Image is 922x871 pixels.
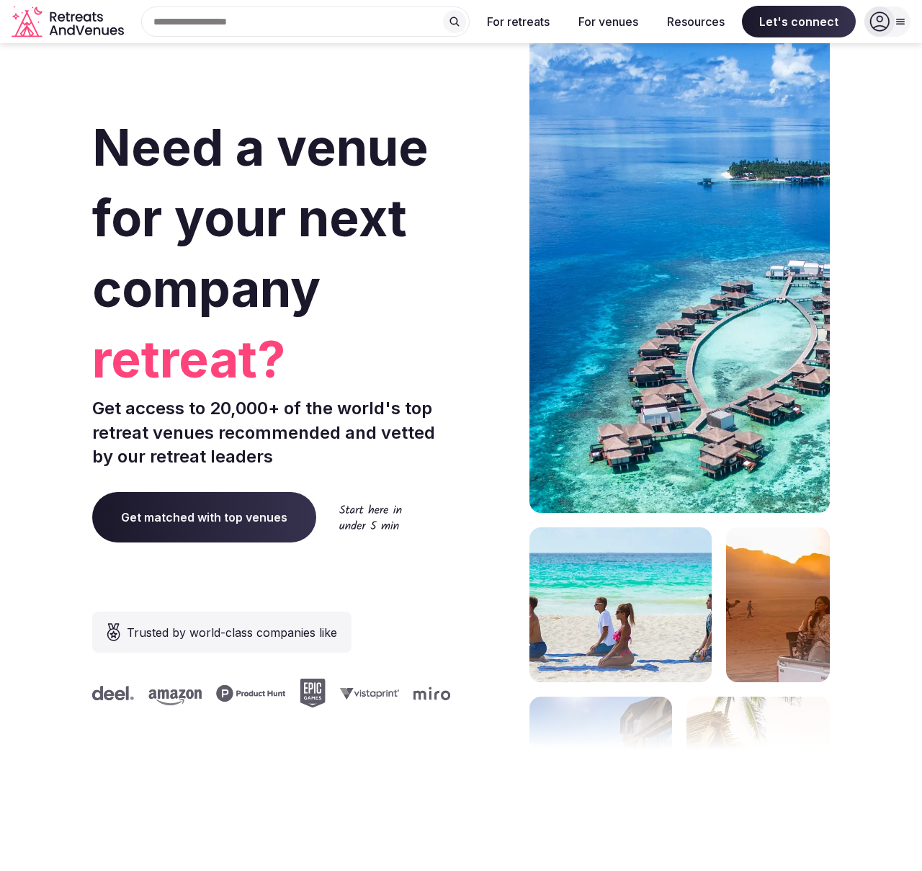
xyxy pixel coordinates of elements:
[655,6,736,37] button: Resources
[742,6,856,37] span: Let's connect
[92,396,455,469] p: Get access to 20,000+ of the world's top retreat venues recommended and vetted by our retreat lea...
[300,679,326,707] svg: Epic Games company logo
[92,324,455,395] span: retreat?
[92,492,316,542] a: Get matched with top venues
[339,504,402,530] img: Start here in under 5 min
[12,6,127,38] a: Visit the homepage
[413,687,450,700] svg: Miro company logo
[12,6,127,38] svg: Retreats and Venues company logo
[127,624,337,641] span: Trusted by world-class companies like
[92,117,429,319] span: Need a venue for your next company
[567,6,650,37] button: For venues
[92,686,134,700] svg: Deel company logo
[726,527,830,682] img: woman sitting in back of truck with camels
[529,527,712,682] img: yoga on tropical beach
[475,6,561,37] button: For retreats
[340,687,399,700] svg: Vistaprint company logo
